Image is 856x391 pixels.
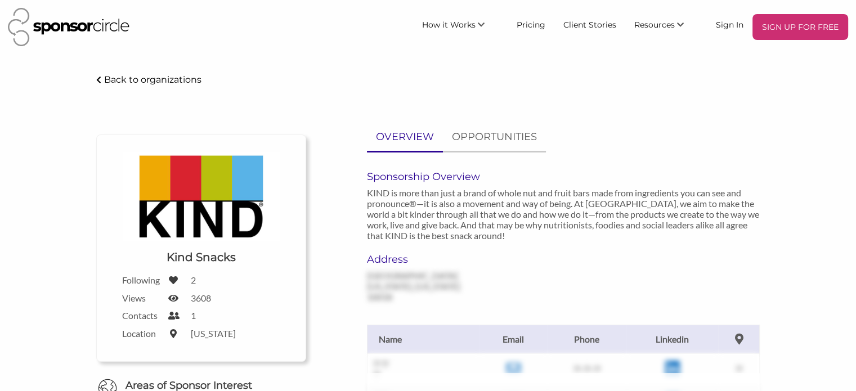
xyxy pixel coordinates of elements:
h6: Sponsorship Overview [367,170,760,183]
span: How it Works [422,20,476,30]
p: OPPORTUNITIES [452,129,537,145]
label: 3608 [191,293,211,303]
h1: Kind Snacks [167,249,236,265]
img: Sponsor Circle Logo [8,8,129,46]
label: [US_STATE] [191,328,236,339]
th: Name [367,325,479,353]
p: KIND is more than just a brand of whole nut and fruit bars made from ingredients you can see and ... [367,187,760,241]
p: OVERVIEW [376,129,434,145]
li: How it Works [413,14,508,40]
li: Resources [625,14,707,40]
label: 1 [191,310,196,321]
label: Views [122,293,162,303]
img: Kind Snacks Logo [122,152,280,241]
label: 2 [191,275,196,285]
a: Sign In [707,14,752,34]
th: Phone [547,325,626,353]
p: SIGN UP FOR FREE [757,19,844,35]
span: Resources [634,20,675,30]
label: Contacts [122,310,162,321]
p: Back to organizations [104,74,201,85]
a: Pricing [508,14,554,34]
a: Client Stories [554,14,625,34]
th: Email [479,325,547,353]
label: Location [122,328,162,339]
label: Following [122,275,162,285]
th: Linkedin [626,325,719,353]
h6: Address [367,253,487,266]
